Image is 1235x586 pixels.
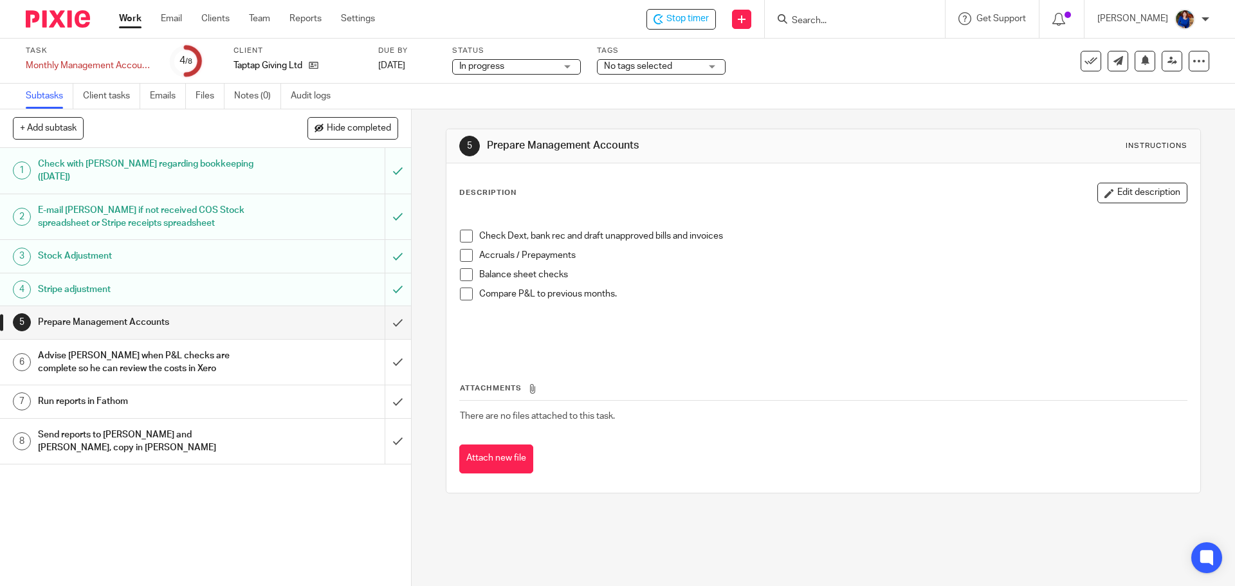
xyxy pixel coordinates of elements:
button: Edit description [1097,183,1187,203]
div: 5 [13,313,31,331]
div: 4 [179,53,192,68]
div: 1 [13,161,31,179]
button: Attach new file [459,444,533,473]
span: In progress [459,62,504,71]
p: Balance sheet checks [479,268,1186,281]
a: Client tasks [83,84,140,109]
div: 7 [13,392,31,410]
h1: Send reports to [PERSON_NAME] and [PERSON_NAME], copy in [PERSON_NAME] [38,425,261,458]
a: Notes (0) [234,84,281,109]
a: Work [119,12,142,25]
span: [DATE] [378,61,405,70]
div: 2 [13,208,31,226]
h1: Run reports in Fathom [38,392,261,411]
button: Hide completed [307,117,398,139]
p: Description [459,188,517,198]
h1: Stock Adjustment [38,246,261,266]
small: /8 [185,58,192,65]
p: [PERSON_NAME] [1097,12,1168,25]
span: There are no files attached to this task. [460,412,615,421]
h1: E-mail [PERSON_NAME] if not received COS Stock spreadsheet or Stripe receipts spreadsheet [38,201,261,233]
a: Email [161,12,182,25]
img: Nicole.jpeg [1175,9,1195,30]
a: Team [249,12,270,25]
div: Instructions [1126,141,1187,151]
a: Subtasks [26,84,73,109]
a: Clients [201,12,230,25]
a: Audit logs [291,84,340,109]
div: 4 [13,280,31,298]
a: Files [196,84,224,109]
h1: Advise [PERSON_NAME] when P&L checks are complete so he can review the costs in Xero [38,346,261,379]
h1: Stripe adjustment [38,280,261,299]
label: Tags [597,46,726,56]
h1: Prepare Management Accounts [38,313,261,332]
h1: Check with [PERSON_NAME] regarding bookkeeping ([DATE]) [38,154,261,187]
div: 8 [13,432,31,450]
input: Search [791,15,906,27]
span: Stop timer [666,12,709,26]
span: No tags selected [604,62,672,71]
p: Taptap Giving Ltd [233,59,302,72]
label: Client [233,46,362,56]
label: Status [452,46,581,56]
span: Attachments [460,385,522,392]
label: Task [26,46,154,56]
a: Emails [150,84,186,109]
div: Monthly Management Accounts - Tap Tap Giving [26,59,154,72]
div: 6 [13,353,31,371]
h1: Prepare Management Accounts [487,139,851,152]
a: Settings [341,12,375,25]
img: Pixie [26,10,90,28]
p: Accruals / Prepayments [479,249,1186,262]
div: 5 [459,136,480,156]
p: Check Dext, bank rec and draft unapproved bills and invoices [479,230,1186,243]
label: Due by [378,46,436,56]
span: Hide completed [327,124,391,134]
a: Reports [289,12,322,25]
p: Compare P&L to previous months. [479,288,1186,300]
span: Get Support [976,14,1026,23]
div: Taptap Giving Ltd - Monthly Management Accounts - Tap Tap Giving [646,9,716,30]
button: + Add subtask [13,117,84,139]
div: 3 [13,248,31,266]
